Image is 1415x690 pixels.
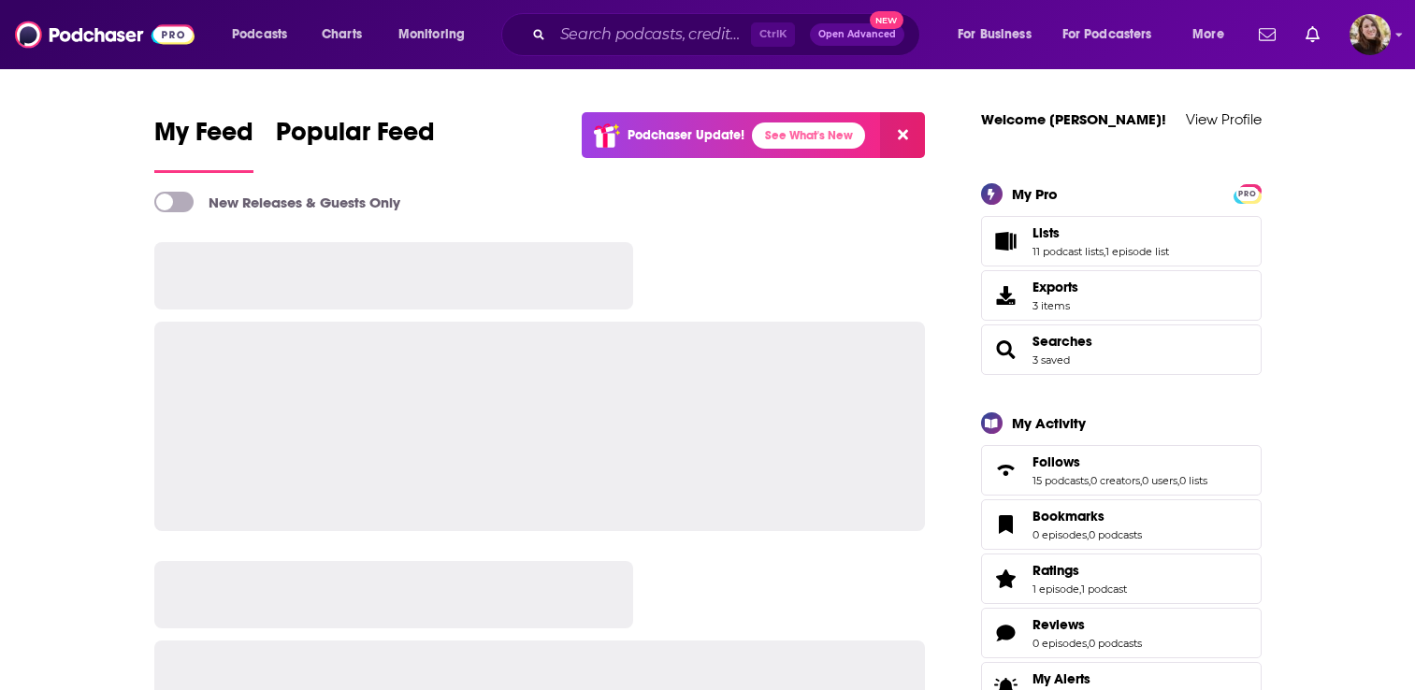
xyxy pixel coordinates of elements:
span: , [1079,582,1081,596]
span: , [1140,474,1142,487]
span: For Podcasters [1062,22,1152,48]
span: My Feed [154,116,253,159]
a: Popular Feed [276,116,435,173]
span: For Business [958,22,1032,48]
span: Reviews [1032,616,1085,633]
a: 3 saved [1032,353,1070,367]
a: Reviews [1032,616,1142,633]
span: PRO [1236,187,1259,201]
span: Follows [981,445,1262,496]
span: Ctrl K [751,22,795,47]
a: 0 episodes [1032,637,1087,650]
a: 1 episode [1032,582,1079,596]
a: 1 podcast [1081,582,1127,596]
span: Exports [1032,279,1078,295]
div: My Activity [1012,414,1086,432]
span: Searches [981,324,1262,375]
span: Logged in as katiefuchs [1350,14,1391,55]
a: 0 creators [1090,474,1140,487]
img: Podchaser - Follow, Share and Rate Podcasts [15,17,195,52]
button: open menu [385,20,489,50]
a: Follows [988,457,1025,483]
div: Search podcasts, credits, & more... [519,13,938,56]
a: 0 users [1142,474,1177,487]
a: Exports [981,270,1262,321]
a: Searches [988,337,1025,363]
button: open menu [1179,20,1248,50]
button: Show profile menu [1350,14,1391,55]
a: 0 podcasts [1089,528,1142,541]
span: 3 items [1032,299,1078,312]
span: New [870,11,903,29]
a: 0 episodes [1032,528,1087,541]
a: Lists [988,228,1025,254]
a: My Feed [154,116,253,173]
span: My Alerts [1032,670,1090,687]
div: My Pro [1012,185,1058,203]
span: Ratings [981,553,1262,604]
span: , [1087,528,1089,541]
span: Monitoring [398,22,465,48]
span: Open Advanced [818,30,896,39]
span: Bookmarks [981,499,1262,550]
span: Exports [988,282,1025,309]
span: Bookmarks [1032,508,1105,525]
a: Reviews [988,620,1025,646]
a: Welcome [PERSON_NAME]! [981,110,1166,128]
input: Search podcasts, credits, & more... [553,20,751,50]
button: open menu [219,20,311,50]
a: Charts [310,20,373,50]
span: Lists [1032,224,1060,241]
span: Follows [1032,453,1080,470]
a: Lists [1032,224,1169,241]
a: 11 podcast lists [1032,245,1104,258]
button: Open AdvancedNew [810,23,904,46]
span: , [1089,474,1090,487]
span: More [1192,22,1224,48]
a: Ratings [1032,562,1127,579]
button: open menu [1050,20,1179,50]
a: Show notifications dropdown [1251,19,1283,50]
span: Popular Feed [276,116,435,159]
a: Show notifications dropdown [1298,19,1327,50]
a: New Releases & Guests Only [154,192,400,212]
a: Follows [1032,453,1207,470]
a: 0 podcasts [1089,637,1142,650]
a: Bookmarks [1032,508,1142,525]
a: 0 lists [1179,474,1207,487]
a: Ratings [988,566,1025,592]
p: Podchaser Update! [628,127,744,143]
a: PRO [1236,185,1259,199]
a: 1 episode list [1105,245,1169,258]
a: Bookmarks [988,511,1025,538]
span: Reviews [981,608,1262,658]
span: , [1087,637,1089,650]
span: , [1104,245,1105,258]
span: Podcasts [232,22,287,48]
span: Ratings [1032,562,1079,579]
span: Charts [322,22,362,48]
img: User Profile [1350,14,1391,55]
span: Lists [981,216,1262,266]
a: See What's New [752,122,865,149]
span: , [1177,474,1179,487]
a: View Profile [1186,110,1262,128]
a: 15 podcasts [1032,474,1089,487]
a: Searches [1032,333,1092,350]
button: open menu [945,20,1055,50]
